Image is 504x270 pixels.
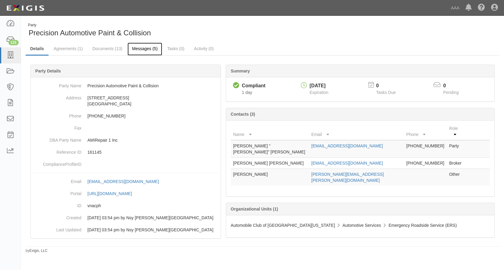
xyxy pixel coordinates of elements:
[389,223,457,228] span: Emergency Roadside Service (ERS)
[49,43,87,55] a: Agreements (1)
[33,92,218,110] dd: [STREET_ADDRESS] [GEOGRAPHIC_DATA]
[231,123,309,140] th: Name
[447,140,466,158] td: Party
[33,175,81,185] dt: Email
[87,178,159,185] div: [EMAIL_ADDRESS][DOMAIN_NAME]
[128,43,162,56] a: Messages (5)
[33,80,81,89] dt: Party Name
[33,212,81,221] dt: Created
[447,158,466,169] td: Broker
[242,90,252,95] span: Since 09/15/2025
[404,140,447,158] td: [PHONE_NUMBER]
[87,179,165,184] a: [EMAIL_ADDRESS][DOMAIN_NAME]
[231,112,255,117] b: Contacts (3)
[33,92,81,101] dt: Address
[231,207,278,211] b: Organizational Units (1)
[163,43,189,55] a: Tasks (0)
[231,69,250,73] b: Summary
[310,82,328,89] div: [DATE]
[190,43,218,55] a: Activity (0)
[26,23,258,38] div: Precision Automotive Paint & Collision
[447,123,466,140] th: Role
[311,172,384,183] a: [PERSON_NAME][EMAIL_ADDRESS][PERSON_NAME][DOMAIN_NAME]
[35,69,61,73] b: Party Details
[28,23,151,28] div: Party
[8,40,19,45] div: 121
[311,143,383,148] a: [EMAIL_ADDRESS][DOMAIN_NAME]
[310,90,328,95] span: Expiration
[447,169,466,186] td: Other
[33,110,81,119] dt: Phone
[404,158,447,169] td: [PHONE_NUMBER]
[33,110,218,122] dd: [PHONE_NUMBER]
[26,43,49,56] a: Details
[33,146,81,155] dt: Reference ID
[311,161,383,166] a: [EMAIL_ADDRESS][DOMAIN_NAME]
[33,80,218,92] dd: Precision Automotive Paint & Collision
[88,43,127,55] a: Documents (13)
[231,158,309,169] td: [PERSON_NAME] [PERSON_NAME]
[404,123,447,140] th: Phone
[376,90,396,95] span: Tasks Due
[87,191,139,196] a: [URL][DOMAIN_NAME]
[33,224,81,233] dt: Last Updated
[242,82,265,89] div: Compliant
[33,224,218,236] dd: 06/06/2025 03:54 pm by Nsy Archibong-Usoro
[33,200,81,209] dt: ID
[30,249,48,253] a: Exigis, LLC
[478,4,485,11] i: Help Center - Complianz
[5,3,46,14] img: logo-5460c22ac91f19d4615b14bd174203de0afe785f0fc80cf4dbbc73dc1793850b.png
[87,149,218,155] p: 161145
[87,137,218,143] p: AMIRepair 1 Inc
[309,123,404,140] th: Email
[33,122,81,131] dt: Fax
[33,200,218,212] dd: vnacph
[231,169,309,186] td: [PERSON_NAME]
[26,248,48,253] small: by
[231,140,309,158] td: [PERSON_NAME] "[PERSON_NAME]" [PERSON_NAME]
[443,82,466,89] p: 0
[29,29,151,37] span: Precision Automotive Paint & Collision
[443,90,458,95] span: Pending
[33,134,81,143] dt: DBA Party Name
[448,2,462,14] a: AAA
[33,158,81,167] dt: ComplianceProfileID
[33,212,218,224] dd: 06/06/2025 03:54 pm by Nsy Archibong-Usoro
[231,223,335,228] span: Automobile Club of [GEOGRAPHIC_DATA][US_STATE]
[33,188,81,197] dt: Portal
[233,82,239,89] i: Compliant
[376,82,403,89] p: 0
[342,223,381,228] span: Automotive Services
